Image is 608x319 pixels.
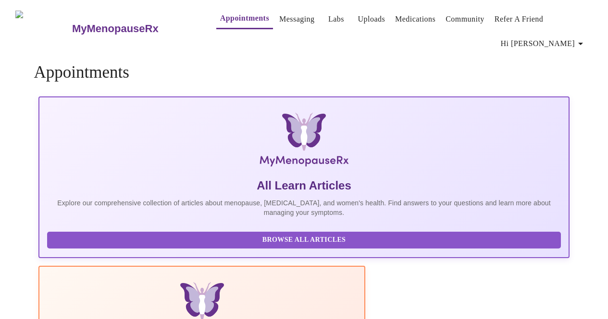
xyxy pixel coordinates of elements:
h5: All Learn Articles [47,178,560,193]
button: Messaging [275,10,318,29]
button: Hi [PERSON_NAME] [497,34,590,53]
button: Browse All Articles [47,232,560,248]
a: Appointments [220,12,269,25]
button: Medications [391,10,439,29]
a: Uploads [358,12,385,26]
a: Browse All Articles [47,235,563,243]
img: MyMenopauseRx Logo [127,113,481,170]
a: Community [446,12,484,26]
a: Refer a Friend [495,12,544,26]
a: Medications [395,12,435,26]
button: Appointments [216,9,273,29]
button: Labs [321,10,352,29]
a: MyMenopauseRx [71,12,197,46]
a: Labs [328,12,344,26]
h4: Appointments [34,63,574,82]
a: Messaging [279,12,314,26]
span: Browse All Articles [57,234,551,246]
p: Explore our comprehensive collection of articles about menopause, [MEDICAL_DATA], and women's hea... [47,198,560,217]
h3: MyMenopauseRx [72,23,159,35]
img: MyMenopauseRx Logo [15,11,71,47]
button: Community [442,10,488,29]
button: Refer a Friend [491,10,547,29]
span: Hi [PERSON_NAME] [501,37,586,50]
button: Uploads [354,10,389,29]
